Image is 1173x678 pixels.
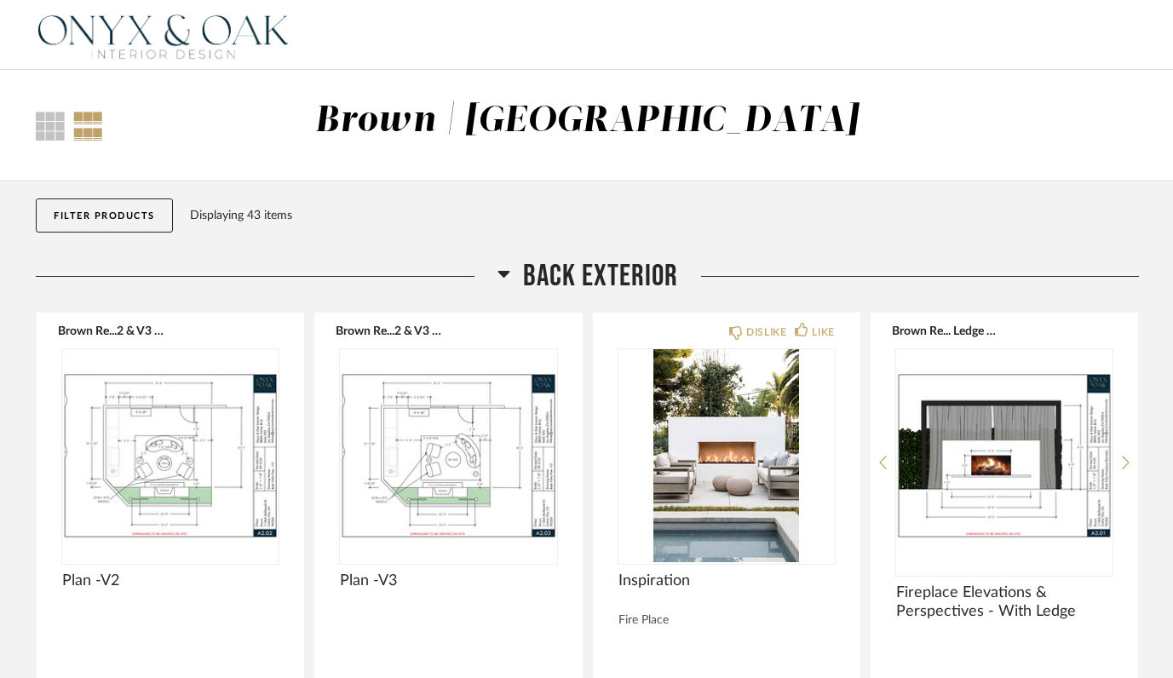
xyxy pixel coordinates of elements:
button: Filter Products [36,198,173,233]
button: Brown Re...2 & V3 2.pdf [336,324,444,337]
span: Inspiration [618,572,835,590]
div: LIKE [812,324,834,341]
span: Fireplace Elevations & Perspectives - With Ledge [896,583,1113,621]
div: Brown | [GEOGRAPHIC_DATA] [315,103,859,139]
img: undefined [62,349,279,562]
img: 08ecf60b-2490-4d88-a620-7ab89e40e421.png [36,1,291,69]
img: undefined [896,349,1113,562]
span: Back Exterior [523,258,678,295]
div: Displaying 43 items [190,206,1131,225]
img: undefined [340,349,556,562]
div: 0 [896,349,1113,562]
button: Brown Re... Ledge 2.pdf [892,324,1000,337]
span: Plan -V2 [62,572,279,590]
span: Plan -V3 [340,572,556,590]
img: undefined [618,349,835,562]
button: Brown Re...2 & V3 1.pdf [58,324,166,337]
div: DISLIKE [746,324,786,341]
div: Fire Place [618,613,835,628]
